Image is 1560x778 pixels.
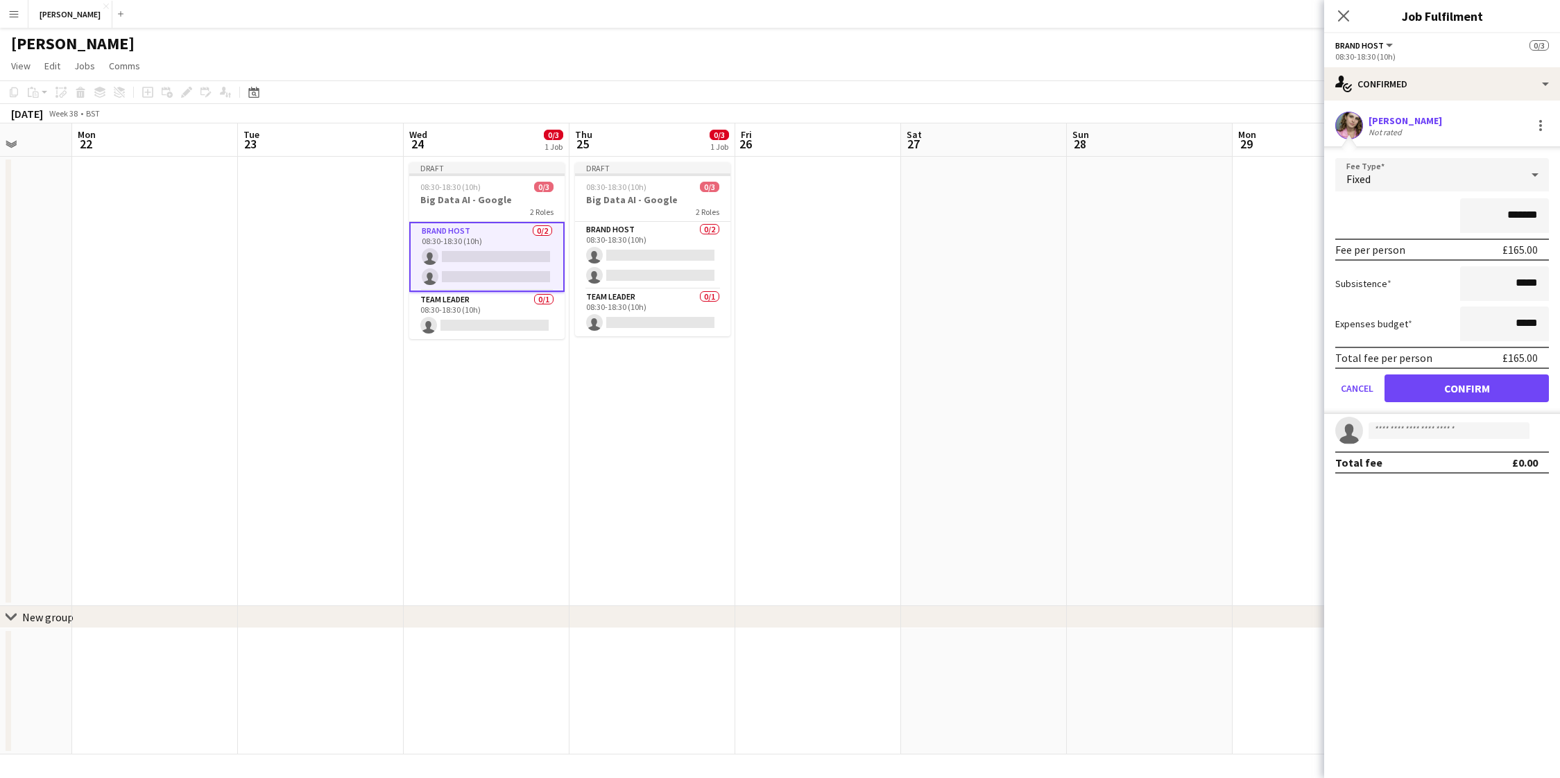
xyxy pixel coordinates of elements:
div: 08:30-18:30 (10h) [1335,51,1549,62]
div: Draft [575,162,730,173]
div: Fee per person [1335,243,1405,257]
span: 0/3 [534,182,554,192]
span: 28 [1070,136,1089,152]
h1: [PERSON_NAME] [11,33,135,54]
button: Cancel [1335,374,1379,402]
div: 1 Job [710,141,728,152]
span: 0/3 [544,130,563,140]
a: View [6,57,36,75]
div: [PERSON_NAME] [1369,114,1442,127]
app-card-role: Team Leader0/108:30-18:30 (10h) [575,289,730,336]
span: Week 38 [46,108,80,119]
div: Total fee [1335,456,1382,469]
div: Draft [409,162,565,173]
h3: Job Fulfilment [1324,7,1560,25]
div: New group [22,610,74,624]
div: Not rated [1369,127,1405,137]
div: £0.00 [1512,456,1538,469]
span: 24 [407,136,427,152]
span: 27 [905,136,922,152]
span: 26 [739,136,752,152]
button: [PERSON_NAME] [28,1,112,28]
span: 0/3 [700,182,719,192]
span: 22 [76,136,96,152]
div: £165.00 [1502,243,1538,257]
span: Fri [741,128,752,141]
app-card-role: Brand Host0/208:30-18:30 (10h) [575,222,730,289]
app-job-card: Draft08:30-18:30 (10h)0/3Big Data AI - Google2 RolesBrand Host0/208:30-18:30 (10h) Team Leader0/1... [409,162,565,339]
div: Total fee per person [1335,351,1432,365]
span: Wed [409,128,427,141]
label: Subsistence [1335,277,1391,290]
div: [DATE] [11,107,43,121]
span: Sun [1072,128,1089,141]
div: 1 Job [545,141,563,152]
app-card-role: Brand Host0/208:30-18:30 (10h) [409,222,565,292]
div: Confirmed [1324,67,1560,101]
span: Jobs [74,60,95,72]
span: Mon [1238,128,1256,141]
span: 2 Roles [530,207,554,217]
span: Comms [109,60,140,72]
button: Brand Host [1335,40,1395,51]
div: £165.00 [1502,351,1538,365]
span: View [11,60,31,72]
span: 08:30-18:30 (10h) [586,182,646,192]
a: Comms [103,57,146,75]
span: 23 [241,136,259,152]
span: Fixed [1346,172,1371,186]
label: Expenses budget [1335,318,1412,330]
a: Edit [39,57,66,75]
div: BST [86,108,100,119]
span: Tue [243,128,259,141]
h3: Big Data AI - Google [409,193,565,206]
app-card-role: Team Leader0/108:30-18:30 (10h) [409,292,565,339]
span: 0/3 [1529,40,1549,51]
span: Mon [78,128,96,141]
span: Edit [44,60,60,72]
h3: Big Data AI - Google [575,193,730,206]
app-job-card: Draft08:30-18:30 (10h)0/3Big Data AI - Google2 RolesBrand Host0/208:30-18:30 (10h) Team Leader0/1... [575,162,730,336]
span: 29 [1236,136,1256,152]
span: Sat [907,128,922,141]
span: Thu [575,128,592,141]
span: 08:30-18:30 (10h) [420,182,481,192]
span: 2 Roles [696,207,719,217]
span: Brand Host [1335,40,1384,51]
span: 0/3 [710,130,729,140]
span: 25 [573,136,592,152]
button: Confirm [1385,374,1549,402]
a: Jobs [69,57,101,75]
